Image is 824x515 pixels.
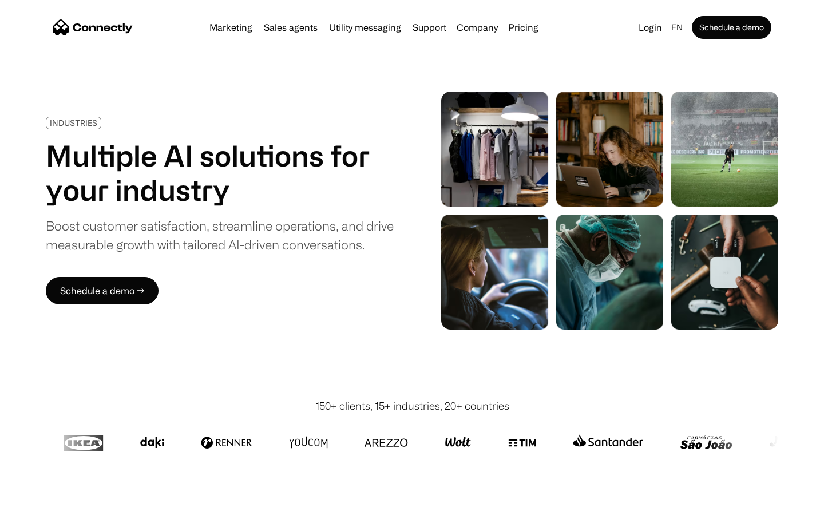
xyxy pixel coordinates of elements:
a: Schedule a demo [692,16,771,39]
a: Sales agents [259,23,322,32]
aside: Language selected: English [11,494,69,511]
div: Boost customer satisfaction, streamline operations, and drive measurable growth with tailored AI-... [46,216,394,254]
div: Company [457,19,498,35]
a: Login [634,19,667,35]
div: INDUSTRIES [50,118,97,127]
a: Support [408,23,451,32]
div: 150+ clients, 15+ industries, 20+ countries [315,398,509,414]
a: Utility messaging [324,23,406,32]
a: Pricing [504,23,543,32]
a: Marketing [205,23,257,32]
h1: Multiple AI solutions for your industry [46,138,394,207]
div: en [671,19,683,35]
a: Schedule a demo → [46,277,159,304]
ul: Language list [23,495,69,511]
